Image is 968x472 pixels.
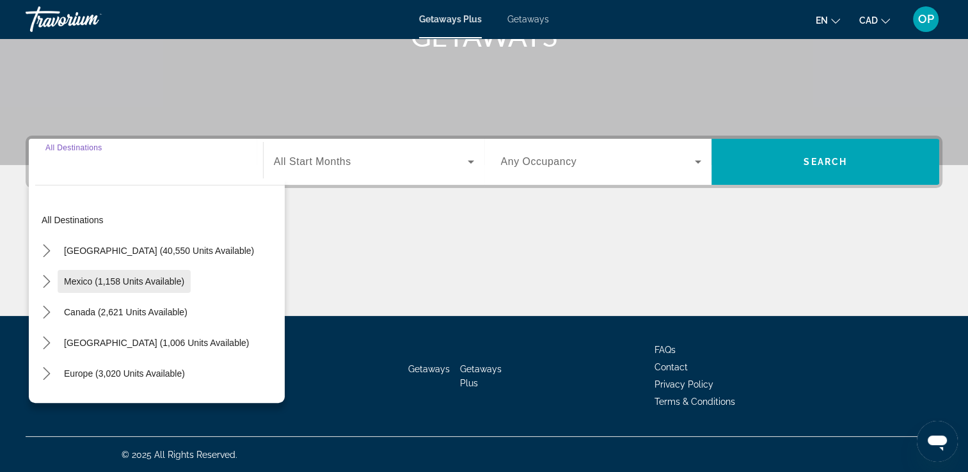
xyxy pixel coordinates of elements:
[35,301,58,324] button: Toggle Canada (2,621 units available) submenu
[58,362,191,385] button: Select destination: Europe (3,020 units available)
[655,397,735,407] a: Terms & Conditions
[909,6,942,33] button: User Menu
[655,362,688,372] a: Contact
[64,246,254,256] span: [GEOGRAPHIC_DATA] (40,550 units available)
[35,332,58,354] button: Toggle Caribbean & Atlantic Islands (1,006 units available) submenu
[460,364,502,388] a: Getaways Plus
[58,331,255,354] button: Select destination: Caribbean & Atlantic Islands (1,006 units available)
[45,155,246,170] input: Select destination
[42,215,104,225] span: All destinations
[64,368,185,379] span: Europe (3,020 units available)
[917,421,958,462] iframe: Button to launch messaging window
[35,208,285,232] button: Select destination: All destinations
[29,178,285,403] div: Destination options
[655,379,713,389] a: Privacy Policy
[655,345,676,355] a: FAQs
[408,364,450,374] a: Getaways
[64,307,187,317] span: Canada (2,621 units available)
[918,13,934,26] span: OP
[816,15,828,26] span: en
[859,15,878,26] span: CAD
[29,139,939,185] div: Search widget
[816,11,840,29] button: Change language
[35,271,58,293] button: Toggle Mexico (1,158 units available) submenu
[122,450,237,460] span: © 2025 All Rights Reserved.
[35,393,58,416] button: Toggle Australia (238 units available) submenu
[26,3,154,36] a: Travorium
[804,157,847,167] span: Search
[58,301,194,324] button: Select destination: Canada (2,621 units available)
[274,156,351,167] span: All Start Months
[419,14,482,24] a: Getaways Plus
[507,14,549,24] a: Getaways
[711,139,939,185] button: Search
[501,156,577,167] span: Any Occupancy
[58,239,260,262] button: Select destination: United States (40,550 units available)
[859,11,890,29] button: Change currency
[64,276,184,287] span: Mexico (1,158 units available)
[58,393,248,416] button: Select destination: Australia (238 units available)
[64,338,249,348] span: [GEOGRAPHIC_DATA] (1,006 units available)
[35,363,58,385] button: Toggle Europe (3,020 units available) submenu
[35,240,58,262] button: Toggle United States (40,550 units available) submenu
[45,143,102,152] span: All Destinations
[58,270,191,293] button: Select destination: Mexico (1,158 units available)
